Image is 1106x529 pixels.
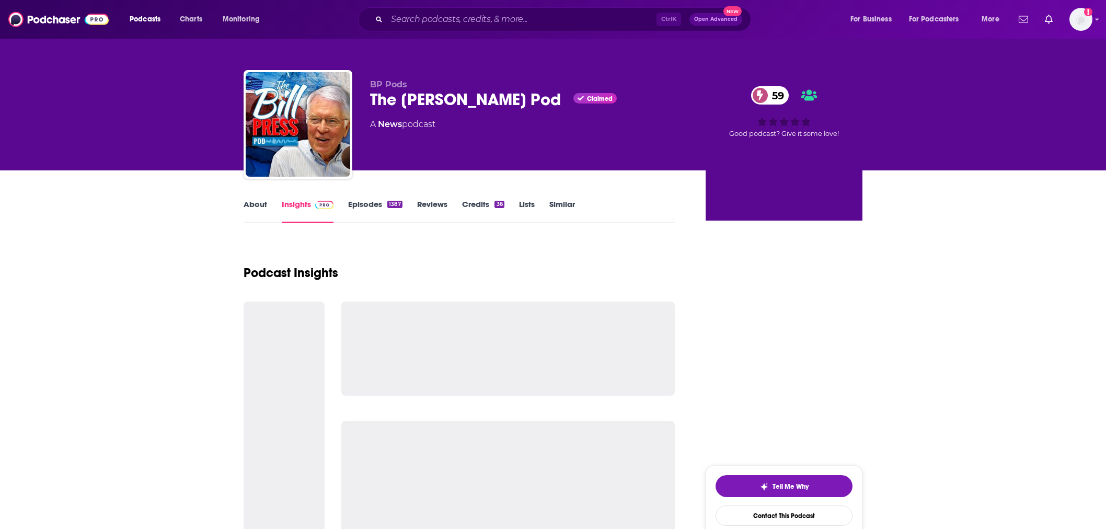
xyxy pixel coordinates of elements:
[244,199,267,223] a: About
[729,130,839,137] span: Good podcast? Give it some love!
[723,6,742,16] span: New
[173,11,209,28] a: Charts
[1069,8,1092,31] img: User Profile
[1069,8,1092,31] span: Logged in as hmill
[1084,8,1092,16] svg: Add a profile image
[974,11,1012,28] button: open menu
[982,12,999,27] span: More
[130,12,160,27] span: Podcasts
[773,482,809,491] span: Tell Me Why
[1069,8,1092,31] button: Show profile menu
[587,96,613,101] span: Claimed
[417,199,447,223] a: Reviews
[8,9,109,29] img: Podchaser - Follow, Share and Rate Podcasts
[122,11,174,28] button: open menu
[760,482,768,491] img: tell me why sparkle
[378,119,402,129] a: News
[244,265,338,281] h1: Podcast Insights
[762,86,789,105] span: 59
[656,13,681,26] span: Ctrl K
[215,11,273,28] button: open menu
[370,79,407,89] span: BP Pods
[246,72,350,177] img: The Bill Press Pod
[315,201,333,209] img: Podchaser Pro
[368,7,761,31] div: Search podcasts, credits, & more...
[1041,10,1057,28] a: Show notifications dropdown
[387,201,402,208] div: 1387
[387,11,656,28] input: Search podcasts, credits, & more...
[519,199,535,223] a: Lists
[694,17,738,22] span: Open Advanced
[843,11,905,28] button: open menu
[751,86,789,105] a: 59
[909,12,959,27] span: For Podcasters
[223,12,260,27] span: Monitoring
[348,199,402,223] a: Episodes1387
[549,199,575,223] a: Similar
[689,13,742,26] button: Open AdvancedNew
[282,199,333,223] a: InsightsPodchaser Pro
[494,201,504,208] div: 36
[462,199,504,223] a: Credits36
[716,505,852,526] a: Contact This Podcast
[716,475,852,497] button: tell me why sparkleTell Me Why
[180,12,202,27] span: Charts
[850,12,892,27] span: For Business
[902,11,974,28] button: open menu
[706,79,862,144] div: 59Good podcast? Give it some love!
[1015,10,1032,28] a: Show notifications dropdown
[370,118,435,131] div: A podcast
